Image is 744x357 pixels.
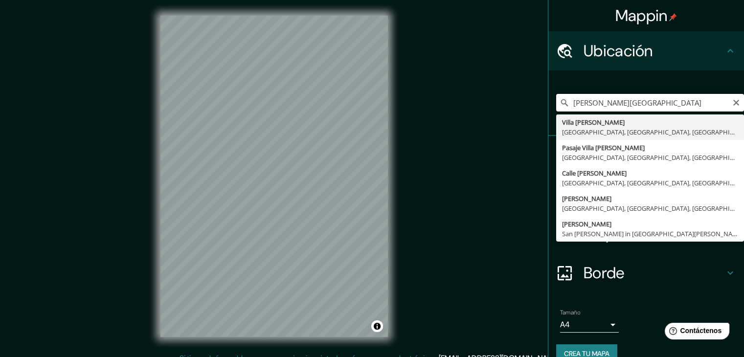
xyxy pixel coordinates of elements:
font: Mappin [615,5,668,26]
font: Borde [584,263,625,283]
img: pin-icon.png [669,13,677,21]
div: Estilo [548,175,744,214]
iframe: Lanzador de widgets de ayuda [657,319,733,346]
input: Elige tu ciudad o zona [556,94,744,112]
div: Ubicación [548,31,744,70]
div: Borde [548,253,744,292]
font: A4 [560,319,570,330]
font: [PERSON_NAME] [562,220,611,228]
button: Claro [732,97,740,107]
font: Pasaje Villa [PERSON_NAME] [562,143,645,152]
div: Disposición [548,214,744,253]
font: Ubicación [584,41,653,61]
canvas: Mapa [160,16,388,337]
font: Tamaño [560,309,580,316]
div: A4 [560,317,619,333]
button: Activar o desactivar atribución [371,320,383,332]
font: Villa [PERSON_NAME] [562,118,625,127]
font: [PERSON_NAME] [562,194,611,203]
font: Calle [PERSON_NAME] [562,169,627,178]
div: Patas [548,136,744,175]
